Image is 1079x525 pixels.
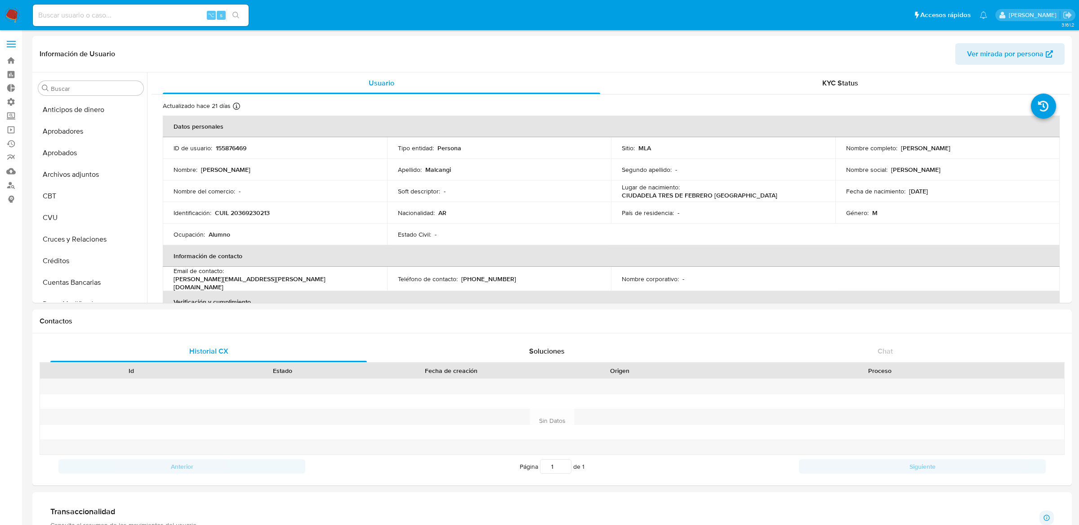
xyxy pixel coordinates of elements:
p: [PERSON_NAME][EMAIL_ADDRESS][PERSON_NAME][DOMAIN_NAME] [174,275,373,291]
p: Teléfono de contacto : [398,275,458,283]
span: 1 [582,462,584,471]
p: - [675,166,677,174]
p: Nombre del comercio : [174,187,235,195]
p: [PERSON_NAME] [891,166,941,174]
div: Origen [550,366,689,375]
span: Ver mirada por persona [967,43,1043,65]
p: Identificación : [174,209,211,217]
button: Anticipos de dinero [35,99,147,121]
p: Segundo apellido : [622,166,672,174]
input: Buscar usuario o caso... [33,9,249,21]
th: Verificación y cumplimiento [163,291,1060,313]
button: Datos Modificados [35,293,147,315]
p: Estado Civil : [398,230,431,238]
p: [PHONE_NUMBER] [461,275,516,283]
button: CBT [35,185,147,207]
a: Notificaciones [980,11,987,19]
p: Alumno [209,230,230,238]
p: - [239,187,241,195]
span: Usuario [369,78,394,88]
p: Sitio : [622,144,635,152]
th: Datos personales [163,116,1060,137]
div: Estado [213,366,352,375]
p: Género : [846,209,869,217]
p: Apellido : [398,166,422,174]
div: Proceso [701,366,1058,375]
p: CIUDADELA TRES DE FEBRERO [GEOGRAPHIC_DATA] [622,191,777,199]
span: s [220,11,223,19]
p: - [435,230,437,238]
p: MLA [638,144,651,152]
p: País de residencia : [622,209,674,217]
button: Ver mirada por persona [955,43,1065,65]
span: ⌥ [208,11,214,19]
button: search-icon [227,9,245,22]
p: CUIL 20369230213 [215,209,270,217]
button: Aprobados [35,142,147,164]
button: Cuentas Bancarias [35,272,147,293]
span: Página de [520,459,584,474]
p: Tipo entidad : [398,144,434,152]
div: Fecha de creación [365,366,538,375]
p: Nombre completo : [846,144,897,152]
button: CVU [35,207,147,229]
h1: Contactos [40,317,1065,326]
p: ID de usuario : [174,144,212,152]
button: Cruces y Relaciones [35,229,147,250]
p: - [678,209,679,217]
span: Chat [878,346,893,356]
div: Id [62,366,201,375]
h1: Información de Usuario [40,49,115,58]
button: Aprobadores [35,121,147,142]
a: Salir [1063,10,1072,20]
p: - [444,187,446,195]
input: Buscar [51,85,140,93]
p: - [682,275,684,283]
p: Fecha de nacimiento : [846,187,905,195]
p: Nacionalidad : [398,209,435,217]
p: Lugar de nacimiento : [622,183,680,191]
p: eric.malcangi@mercadolibre.com [1009,11,1060,19]
p: Nombre social : [846,166,887,174]
p: Actualizado hace 21 días [163,102,231,110]
p: Persona [437,144,461,152]
p: 155876469 [216,144,246,152]
p: Soft descriptor : [398,187,440,195]
p: Malcangi [425,166,451,174]
span: Soluciones [529,346,565,356]
p: M [872,209,878,217]
p: Nombre : [174,166,197,174]
p: [PERSON_NAME] [201,166,250,174]
p: Email de contacto : [174,267,224,275]
span: Historial CX [189,346,228,356]
p: Nombre corporativo : [622,275,679,283]
p: [PERSON_NAME] [901,144,950,152]
p: AR [438,209,446,217]
p: [DATE] [909,187,928,195]
button: Anterior [58,459,305,474]
button: Buscar [42,85,49,92]
span: KYC Status [822,78,858,88]
p: Ocupación : [174,230,205,238]
button: Archivos adjuntos [35,164,147,185]
button: Créditos [35,250,147,272]
span: Accesos rápidos [920,10,971,20]
th: Información de contacto [163,245,1060,267]
button: Siguiente [799,459,1046,474]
